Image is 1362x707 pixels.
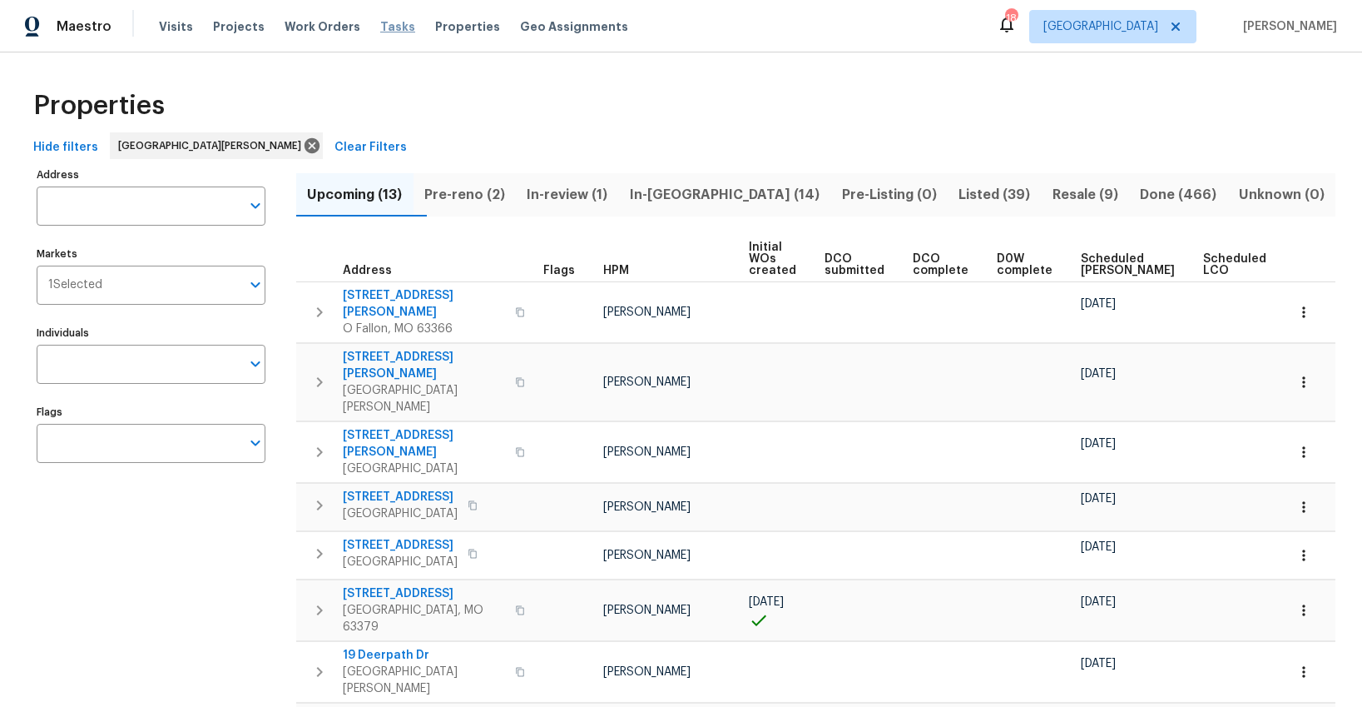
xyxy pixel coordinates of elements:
span: Properties [435,18,500,35]
span: [DATE] [1081,658,1116,670]
span: [PERSON_NAME] [603,376,691,388]
span: [PERSON_NAME] [603,306,691,318]
button: Open [244,194,267,217]
span: In-review (1) [526,183,609,207]
span: In-[GEOGRAPHIC_DATA] (14) [629,183,821,207]
span: [GEOGRAPHIC_DATA] [343,554,458,570]
span: [GEOGRAPHIC_DATA][PERSON_NAME] [118,137,308,154]
span: Hide filters [33,137,98,158]
span: Listed (39) [958,183,1032,207]
span: [GEOGRAPHIC_DATA][PERSON_NAME] [343,664,505,697]
button: Open [244,273,267,296]
span: [STREET_ADDRESS] [343,489,458,505]
span: Pre-reno (2) [423,183,507,207]
span: [STREET_ADDRESS] [343,585,505,602]
span: [PERSON_NAME] [603,501,691,513]
label: Individuals [37,328,265,338]
span: HPM [603,265,629,276]
span: 1 Selected [48,278,102,292]
span: Unknown (0) [1238,183,1326,207]
span: Flags [543,265,575,276]
span: O Fallon, MO 63366 [343,321,505,337]
div: 18 [1005,10,1017,27]
span: Tasks [380,21,415,32]
span: Address [343,265,392,276]
span: [DATE] [1081,541,1116,553]
span: [GEOGRAPHIC_DATA] [343,461,505,477]
span: DCO submitted [825,253,884,276]
label: Flags [37,407,265,417]
span: [PERSON_NAME] [1236,18,1337,35]
span: Initial WOs created [749,241,796,276]
span: [GEOGRAPHIC_DATA], MO 63379 [343,602,505,635]
span: Maestro [57,18,111,35]
span: Clear Filters [334,137,407,158]
button: Hide filters [27,132,105,163]
span: [STREET_ADDRESS][PERSON_NAME] [343,427,505,461]
span: Done (466) [1139,183,1218,207]
span: Projects [213,18,265,35]
span: [DATE] [1081,438,1116,450]
span: [STREET_ADDRESS][PERSON_NAME] [343,287,505,321]
button: Open [244,352,267,376]
span: Scheduled LCO [1203,253,1266,276]
span: [DATE] [1081,596,1116,608]
label: Markets [37,249,265,259]
span: [PERSON_NAME] [603,666,691,678]
span: Work Orders [285,18,360,35]
span: 19 Deerpath Dr [343,647,505,664]
div: [GEOGRAPHIC_DATA][PERSON_NAME] [110,132,323,159]
button: Open [244,431,267,455]
span: Upcoming (13) [306,183,404,207]
span: Scheduled [PERSON_NAME] [1081,253,1175,276]
span: [DATE] [1081,298,1116,310]
span: D0W complete [997,253,1052,276]
span: [PERSON_NAME] [603,550,691,561]
span: [STREET_ADDRESS] [343,537,458,554]
span: DCO complete [913,253,968,276]
span: Geo Assignments [520,18,628,35]
span: Pre-Listing (0) [840,183,938,207]
span: [STREET_ADDRESS][PERSON_NAME] [343,349,505,382]
span: [DATE] [749,596,784,608]
span: Properties [33,97,165,114]
span: [GEOGRAPHIC_DATA] [1043,18,1158,35]
span: [GEOGRAPHIC_DATA][PERSON_NAME] [343,382,505,416]
span: Resale (9) [1051,183,1119,207]
span: [DATE] [1081,368,1116,380]
button: Clear Filters [328,132,414,163]
span: Visits [159,18,193,35]
span: [GEOGRAPHIC_DATA] [343,505,458,522]
span: [PERSON_NAME] [603,446,691,458]
label: Address [37,170,265,180]
span: [PERSON_NAME] [603,605,691,616]
span: [DATE] [1081,493,1116,505]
